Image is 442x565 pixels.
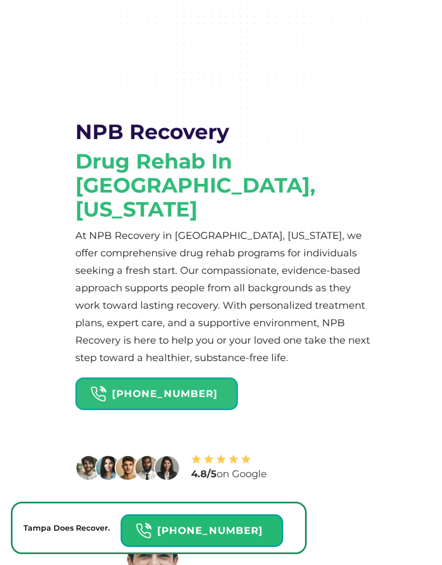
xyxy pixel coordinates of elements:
img: A woman in a business suit posing for a picture. [154,455,180,481]
img: Stars review icon [191,454,251,465]
img: Header Calendar Icons [90,386,106,402]
p: At NPB Recovery in [GEOGRAPHIC_DATA], [US_STATE], we offer comprehensive drug rehab programs for ... [75,227,370,366]
h1: NPB Recovery [75,120,229,144]
img: A man with a beard smiling at the camera. [75,455,101,481]
h1: Drug Rehab in [GEOGRAPHIC_DATA], [US_STATE] [75,149,370,221]
img: A woman in a blue shirt is smiling. [95,455,121,481]
img: A man with a beard wearing a white shirt and black tie. [134,455,160,481]
strong: [PHONE_NUMBER] [112,388,218,400]
img: A man with a beard and a mustache. [115,455,141,481]
a: Header Calendar Icons[PHONE_NUMBER] [75,372,249,410]
p: Tampa Does Recover. [23,521,110,534]
a: Header Calendar Icons[PHONE_NUMBER] [121,509,294,547]
strong: 4.8/5 [191,468,217,480]
div: on Google [191,467,267,482]
img: Header Calendar Icons [135,522,152,539]
strong: [PHONE_NUMBER] [157,525,263,537]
